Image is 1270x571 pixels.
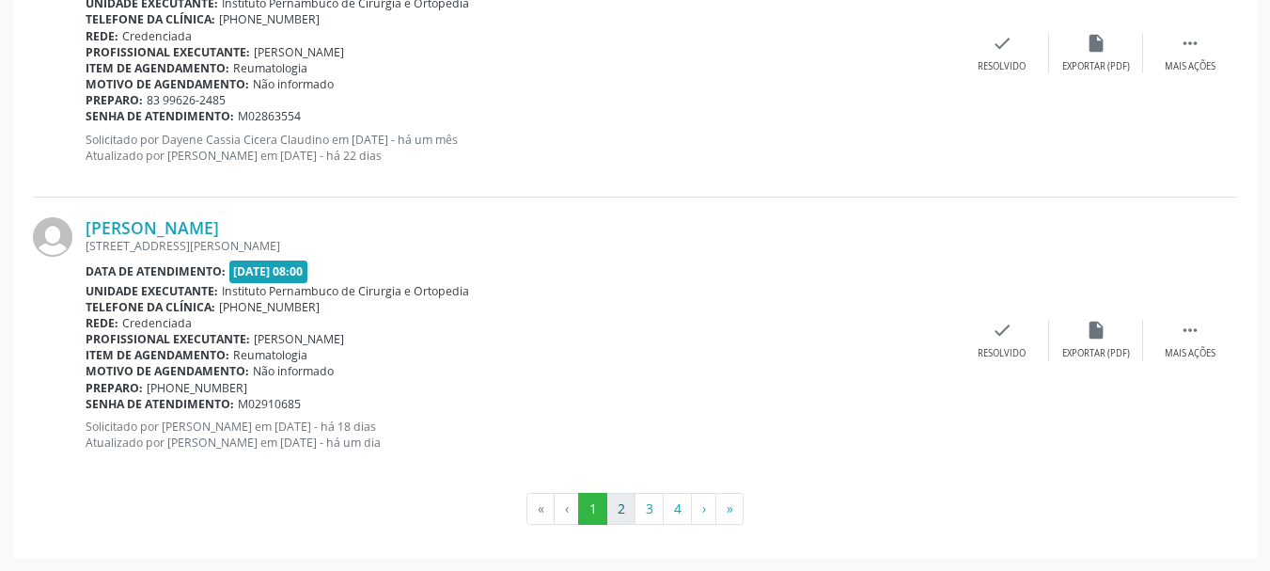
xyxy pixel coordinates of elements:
span: Não informado [253,76,334,92]
b: Data de atendimento: [86,263,226,279]
button: Go to next page [691,493,716,525]
span: [PHONE_NUMBER] [147,380,247,396]
b: Rede: [86,315,118,331]
span: [DATE] 08:00 [229,261,308,282]
b: Senha de atendimento: [86,108,234,124]
p: Solicitado por Dayene Cassia Cicera Claudino em [DATE] - há um mês Atualizado por [PERSON_NAME] e... [86,132,955,164]
i: check [992,33,1012,54]
div: Mais ações [1165,60,1215,73]
b: Profissional executante: [86,44,250,60]
div: Resolvido [978,347,1026,360]
b: Telefone da clínica: [86,299,215,315]
i:  [1180,320,1200,341]
b: Preparo: [86,380,143,396]
b: Motivo de agendamento: [86,76,249,92]
b: Item de agendamento: [86,60,229,76]
b: Preparo: [86,92,143,108]
b: Senha de atendimento: [86,396,234,412]
p: Solicitado por [PERSON_NAME] em [DATE] - há 18 dias Atualizado por [PERSON_NAME] em [DATE] - há u... [86,419,955,451]
b: Profissional executante: [86,331,250,347]
span: Não informado [253,363,334,379]
img: img [33,217,72,257]
span: Reumatologia [233,347,307,363]
span: Credenciada [122,28,192,44]
span: [PERSON_NAME] [254,44,344,60]
div: Mais ações [1165,347,1215,360]
button: Go to page 1 [578,493,607,525]
b: Rede: [86,28,118,44]
span: 83 99626-2485 [147,92,226,108]
div: Resolvido [978,60,1026,73]
span: [PERSON_NAME] [254,331,344,347]
ul: Pagination [33,493,1237,525]
span: [PHONE_NUMBER] [219,299,320,315]
i: check [992,320,1012,341]
span: [PHONE_NUMBER] [219,11,320,27]
div: [STREET_ADDRESS][PERSON_NAME] [86,238,955,254]
b: Motivo de agendamento: [86,363,249,379]
button: Go to page 2 [606,493,635,525]
button: Go to last page [715,493,744,525]
button: Go to page 3 [635,493,664,525]
span: M02910685 [238,396,301,412]
span: Instituto Pernambuco de Cirurgia e Ortopedia [222,283,469,299]
b: Unidade executante: [86,283,218,299]
b: Item de agendamento: [86,347,229,363]
i: insert_drive_file [1086,33,1106,54]
button: Go to page 4 [663,493,692,525]
div: Exportar (PDF) [1062,60,1130,73]
div: Exportar (PDF) [1062,347,1130,360]
span: Credenciada [122,315,192,331]
span: Reumatologia [233,60,307,76]
a: [PERSON_NAME] [86,217,219,238]
span: M02863554 [238,108,301,124]
i:  [1180,33,1200,54]
i: insert_drive_file [1086,320,1106,341]
b: Telefone da clínica: [86,11,215,27]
